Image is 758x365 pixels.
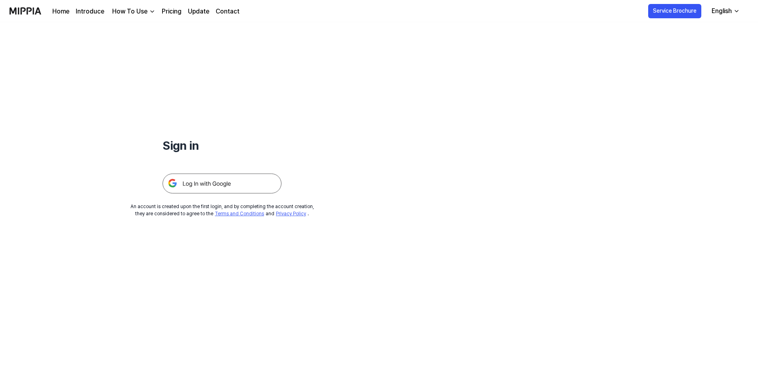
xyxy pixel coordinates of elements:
[276,211,306,216] a: Privacy Policy
[710,6,733,16] div: English
[705,3,745,19] button: English
[76,7,104,16] a: Introduce
[162,7,182,16] a: Pricing
[52,7,69,16] a: Home
[188,7,209,16] a: Update
[130,203,314,217] div: An account is created upon the first login, and by completing the account creation, they are cons...
[648,4,701,18] button: Service Brochure
[111,7,155,16] button: How To Use
[163,137,281,154] h1: Sign in
[111,7,149,16] div: How To Use
[149,8,155,15] img: down
[163,174,281,193] img: 구글 로그인 버튼
[216,7,239,16] a: Contact
[215,211,264,216] a: Terms and Conditions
